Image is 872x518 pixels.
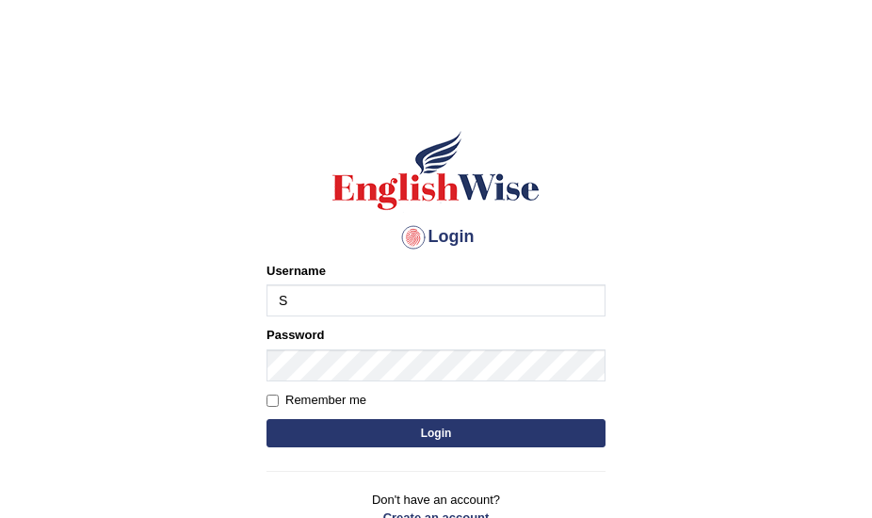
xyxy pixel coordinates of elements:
button: Login [266,419,606,447]
label: Username [266,262,326,280]
h4: Login [266,222,606,252]
label: Remember me [266,391,366,410]
label: Password [266,326,324,344]
input: Remember me [266,395,279,407]
img: Logo of English Wise sign in for intelligent practice with AI [329,128,543,213]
